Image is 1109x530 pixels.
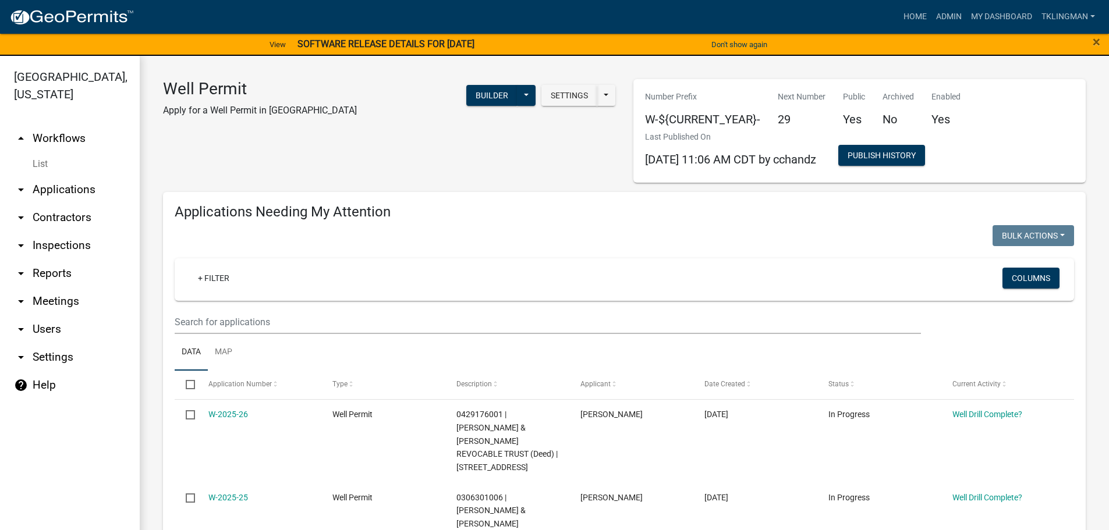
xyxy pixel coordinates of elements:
[14,350,28,364] i: arrow_drop_down
[332,493,373,502] span: Well Permit
[208,493,248,502] a: W-2025-25
[175,204,1074,220] h4: Applications Needing My Attention
[952,410,1022,419] a: Well Drill Complete?
[778,112,825,126] h5: 29
[541,85,597,106] button: Settings
[14,211,28,225] i: arrow_drop_down
[14,239,28,252] i: arrow_drop_down
[645,152,816,166] span: [DATE] 11:06 AM CDT by cchandz
[297,38,474,49] strong: SOFTWARE RELEASE DETAILS FOR [DATE]
[208,410,248,419] a: W-2025-26
[14,294,28,308] i: arrow_drop_down
[175,371,197,399] datatable-header-cell: Select
[580,380,611,388] span: Applicant
[14,183,28,197] i: arrow_drop_down
[456,380,492,388] span: Description
[704,380,745,388] span: Date Created
[931,112,961,126] h5: Yes
[14,322,28,336] i: arrow_drop_down
[838,151,925,161] wm-modal-confirm: Workflow Publish History
[208,380,272,388] span: Application Number
[332,380,348,388] span: Type
[693,371,817,399] datatable-header-cell: Date Created
[645,112,760,126] h5: W-${CURRENT_YEAR}-
[580,410,643,419] span: Russell Larson
[645,91,760,103] p: Number Prefix
[1093,34,1100,50] span: ×
[569,371,693,399] datatable-header-cell: Applicant
[175,310,921,334] input: Search for applications
[445,371,569,399] datatable-header-cell: Description
[843,112,865,126] h5: Yes
[466,85,518,106] button: Builder
[189,268,239,289] a: + Filter
[899,6,931,28] a: Home
[265,35,290,54] a: View
[580,493,643,502] span: Russell Larson
[707,35,772,54] button: Don't show again
[14,131,28,145] i: arrow_drop_up
[778,91,825,103] p: Next Number
[1002,268,1060,289] button: Columns
[175,334,208,371] a: Data
[843,91,865,103] p: Public
[993,225,1074,246] button: Bulk Actions
[931,91,961,103] p: Enabled
[14,378,28,392] i: help
[321,371,445,399] datatable-header-cell: Type
[828,493,870,502] span: In Progress
[883,91,914,103] p: Archived
[1037,6,1100,28] a: tklingman
[952,380,1001,388] span: Current Activity
[208,334,239,371] a: Map
[704,493,728,502] span: 08/07/2025
[883,112,914,126] h5: No
[952,493,1022,502] a: Well Drill Complete?
[828,410,870,419] span: In Progress
[941,371,1065,399] datatable-header-cell: Current Activity
[332,410,373,419] span: Well Permit
[817,371,941,399] datatable-header-cell: Status
[197,371,321,399] datatable-header-cell: Application Number
[931,6,966,28] a: Admin
[838,145,925,166] button: Publish History
[966,6,1037,28] a: My Dashboard
[14,266,28,280] i: arrow_drop_down
[645,131,816,143] p: Last Published On
[456,410,558,472] span: 0429176001 | SMITH MELVIN R & KATHLEEN M REVOCABLE TRUST (Deed) | 29505 HIGHWAY 18
[163,79,357,99] h3: Well Permit
[704,410,728,419] span: 08/08/2025
[1093,35,1100,49] button: Close
[828,380,849,388] span: Status
[163,104,357,118] p: Apply for a Well Permit in [GEOGRAPHIC_DATA]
